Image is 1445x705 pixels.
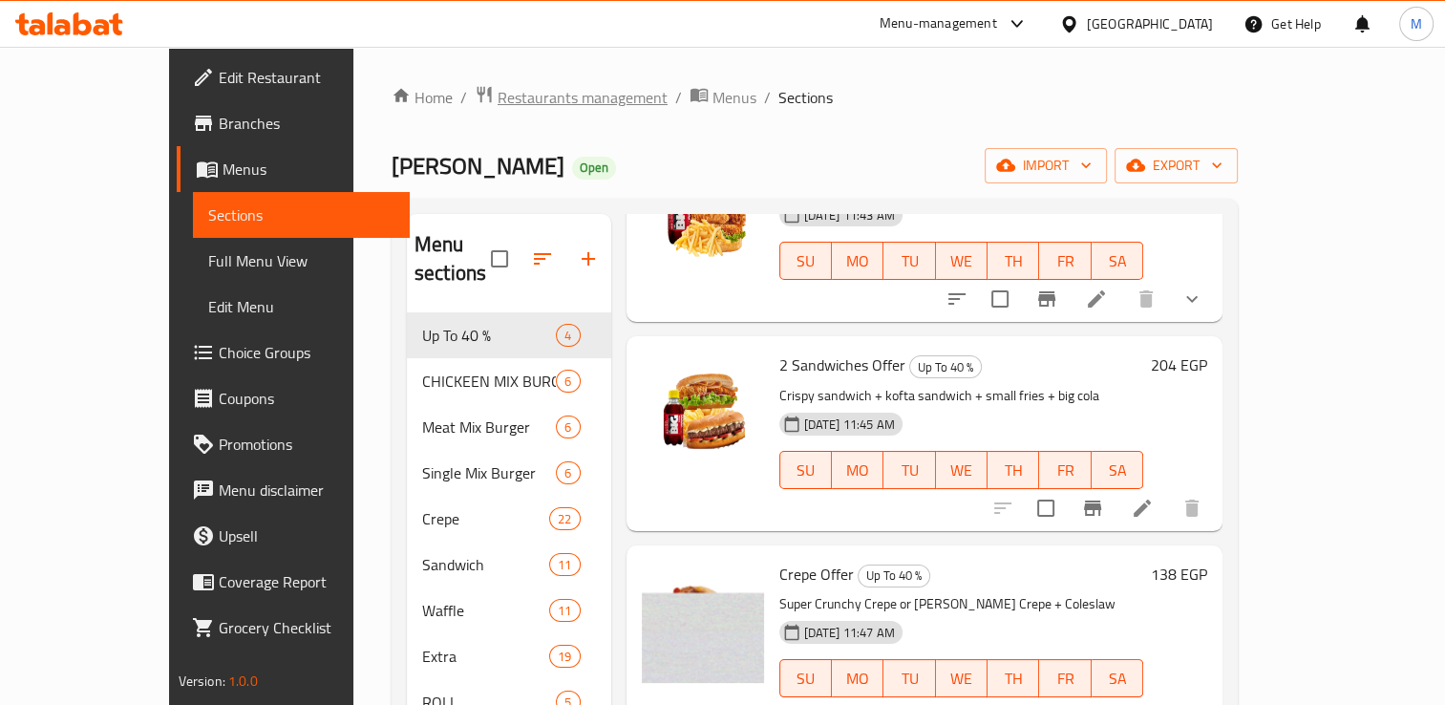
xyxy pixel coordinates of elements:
[1085,288,1108,310] a: Edit menu item
[980,279,1020,319] span: Select to update
[219,479,395,502] span: Menu disclaimer
[460,86,467,109] li: /
[177,467,411,513] a: Menu disclaimer
[1047,247,1083,275] span: FR
[1047,665,1083,693] span: FR
[407,496,611,542] div: Crepe22
[177,100,411,146] a: Branches
[179,669,225,694] span: Version:
[1151,561,1207,587] h6: 138 EGP
[557,373,579,391] span: 6
[219,341,395,364] span: Choice Groups
[1151,352,1207,378] h6: 204 EGP
[944,457,980,484] span: WE
[407,633,611,679] div: Extra19
[832,659,883,697] button: MO
[1115,148,1238,183] button: export
[988,451,1039,489] button: TH
[422,599,549,622] span: Waffle
[1099,665,1136,693] span: SA
[779,451,832,489] button: SU
[219,524,395,547] span: Upsell
[177,330,411,375] a: Choice Groups
[422,461,556,484] span: Single Mix Burger
[219,570,395,593] span: Coverage Report
[557,464,579,482] span: 6
[407,312,611,358] div: Up To 40 %4
[407,587,611,633] div: Waffle11
[910,356,981,378] span: Up To 40 %
[891,247,927,275] span: TU
[1180,288,1203,310] svg: Show Choices
[549,599,580,622] div: items
[1092,242,1143,280] button: SA
[1039,451,1091,489] button: FR
[407,450,611,496] div: Single Mix Burger6
[880,12,997,35] div: Menu-management
[642,352,764,474] img: 2 Sandwiches Offer
[1070,485,1116,531] button: Branch-specific-item
[779,242,832,280] button: SU
[392,144,564,187] span: [PERSON_NAME]
[779,659,832,697] button: SU
[1099,457,1136,484] span: SA
[1099,247,1136,275] span: SA
[883,451,935,489] button: TU
[839,247,876,275] span: MO
[985,148,1107,183] button: import
[642,561,764,683] img: Crepe Offer
[883,659,935,697] button: TU
[177,54,411,100] a: Edit Restaurant
[936,451,988,489] button: WE
[177,375,411,421] a: Coupons
[995,665,1031,693] span: TH
[407,358,611,404] div: CHICKEEN MIX BURGER6
[392,85,1238,110] nav: breadcrumb
[208,295,395,318] span: Edit Menu
[1123,276,1169,322] button: delete
[690,85,756,110] a: Menus
[422,324,556,347] span: Up To 40 %
[556,324,580,347] div: items
[422,553,549,576] div: Sandwich
[934,276,980,322] button: sort-choices
[177,146,411,192] a: Menus
[177,559,411,605] a: Coverage Report
[414,230,491,288] h2: Menu sections
[779,560,854,588] span: Crepe Offer
[832,242,883,280] button: MO
[557,418,579,437] span: 6
[1024,276,1070,322] button: Branch-specific-item
[779,592,1144,616] p: Super Crunchy Crepe or [PERSON_NAME] Crepe + Coleslaw
[1092,451,1143,489] button: SA
[422,370,556,393] span: CHICKEEN MIX BURGER
[177,605,411,651] a: Grocery Checklist
[1047,457,1083,484] span: FR
[788,247,824,275] span: SU
[422,645,549,668] span: Extra
[891,457,927,484] span: TU
[988,659,1039,697] button: TH
[193,284,411,330] a: Edit Menu
[177,513,411,559] a: Upsell
[208,249,395,272] span: Full Menu View
[475,85,668,110] a: Restaurants management
[557,327,579,345] span: 4
[891,665,927,693] span: TU
[572,157,616,180] div: Open
[228,669,258,694] span: 1.0.0
[1026,488,1066,528] span: Select to update
[675,86,682,109] li: /
[556,461,580,484] div: items
[832,451,883,489] button: MO
[1092,659,1143,697] button: SA
[858,565,930,587] div: Up To 40 %
[1131,497,1154,520] a: Edit menu item
[936,242,988,280] button: WE
[883,242,935,280] button: TU
[556,370,580,393] div: items
[797,416,903,434] span: [DATE] 11:45 AM
[778,86,833,109] span: Sections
